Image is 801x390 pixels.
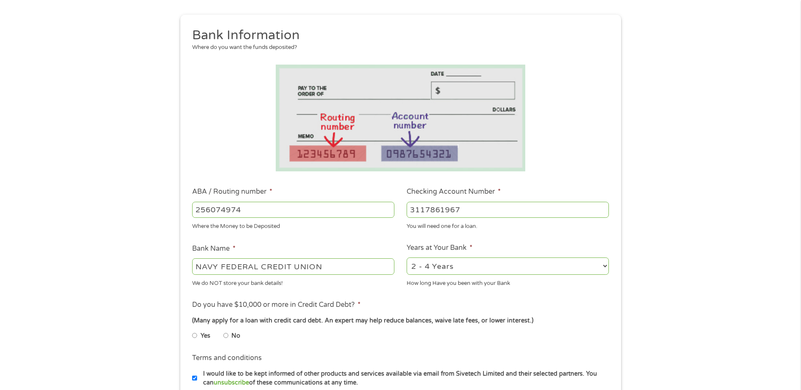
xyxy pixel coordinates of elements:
[407,202,609,218] input: 345634636
[192,301,361,309] label: Do you have $10,000 or more in Credit Card Debt?
[192,202,394,218] input: 263177916
[407,276,609,287] div: How long Have you been with your Bank
[407,244,472,252] label: Years at Your Bank
[276,65,526,171] img: Routing number location
[192,27,603,44] h2: Bank Information
[192,316,608,325] div: (Many apply for a loan with credit card debt. An expert may help reduce balances, waive late fees...
[407,219,609,231] div: You will need one for a loan.
[231,331,240,341] label: No
[197,369,611,387] label: I would like to be kept informed of other products and services available via email from Sivetech...
[192,244,236,253] label: Bank Name
[192,219,394,231] div: Where the Money to be Deposited
[407,187,501,196] label: Checking Account Number
[192,187,272,196] label: ABA / Routing number
[192,354,262,363] label: Terms and conditions
[201,331,210,341] label: Yes
[214,379,249,386] a: unsubscribe
[192,276,394,287] div: We do NOT store your bank details!
[192,43,603,52] div: Where do you want the funds deposited?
